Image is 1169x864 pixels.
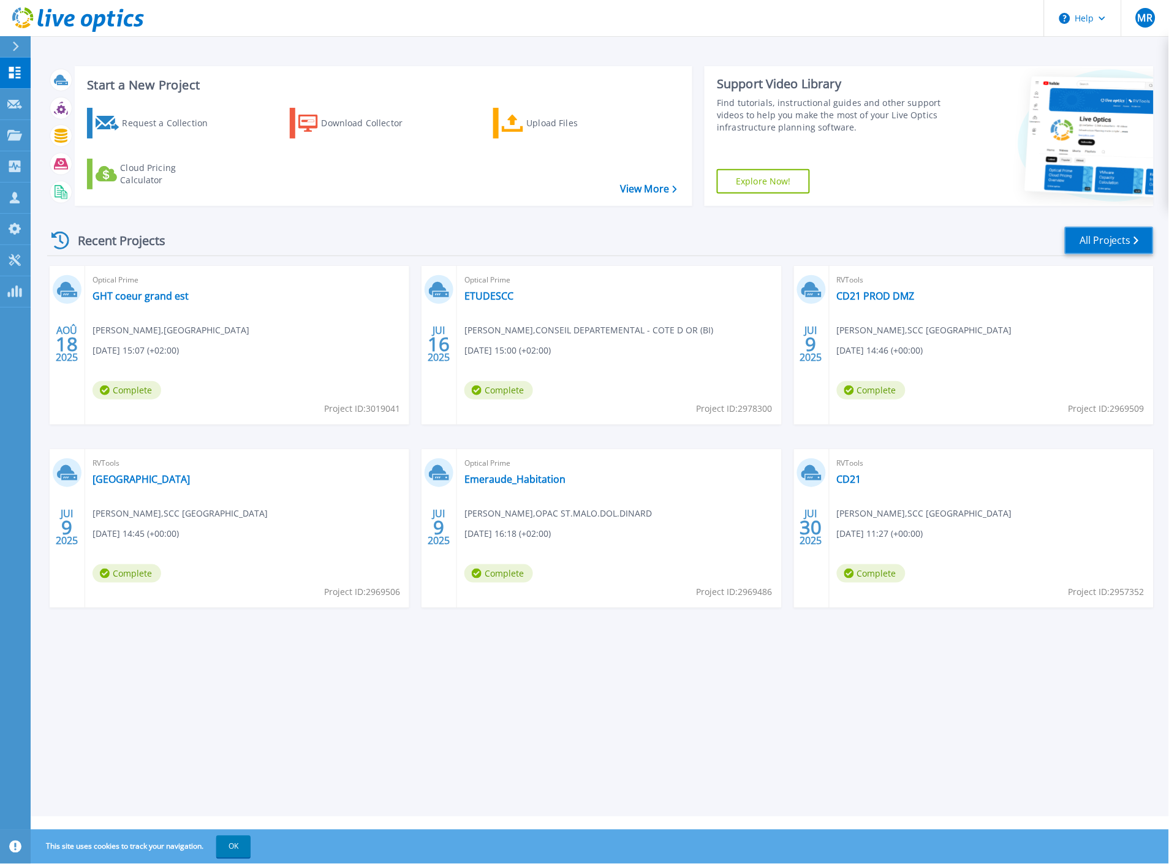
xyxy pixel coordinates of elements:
span: [DATE] 15:07 (+02:00) [93,344,179,357]
a: All Projects [1065,227,1154,254]
div: JUI 2025 [428,322,451,366]
span: [PERSON_NAME] , CONSEIL DEPARTEMENTAL - COTE D OR (BI) [464,324,713,337]
span: Complete [837,564,906,583]
span: [DATE] 15:00 (+02:00) [464,344,551,357]
div: JUI 2025 [800,322,823,366]
span: Project ID: 2978300 [697,402,773,415]
span: RVTools [93,457,402,470]
span: 18 [56,339,78,349]
span: [DATE] 14:45 (+00:00) [93,527,179,540]
span: MR [1138,13,1152,23]
span: [PERSON_NAME] , OPAC ST.MALO.DOL.DINARD [464,507,652,520]
span: RVTools [837,273,1146,287]
span: [DATE] 14:46 (+00:00) [837,344,923,357]
span: [PERSON_NAME] , SCC [GEOGRAPHIC_DATA] [93,507,268,520]
a: CD21 PROD DMZ [837,290,915,302]
span: Complete [93,381,161,400]
a: Explore Now! [717,169,810,194]
a: View More [620,183,677,195]
a: Download Collector [290,108,426,138]
h3: Start a New Project [87,78,677,92]
span: 30 [800,522,822,532]
span: [PERSON_NAME] , [GEOGRAPHIC_DATA] [93,324,249,337]
span: 16 [428,339,450,349]
span: Optical Prime [93,273,402,287]
span: [DATE] 16:18 (+02:00) [464,527,551,540]
span: Optical Prime [464,273,774,287]
div: AOÛ 2025 [55,322,78,366]
span: [PERSON_NAME] , SCC [GEOGRAPHIC_DATA] [837,324,1012,337]
div: JUI 2025 [800,505,823,550]
div: Find tutorials, instructional guides and other support videos to help you make the most of your L... [717,97,945,134]
span: Optical Prime [464,457,774,470]
div: Request a Collection [122,111,220,135]
a: Request a Collection [87,108,224,138]
button: OK [216,836,251,858]
span: Complete [464,381,533,400]
span: RVTools [837,457,1146,470]
span: Complete [837,381,906,400]
a: GHT coeur grand est [93,290,189,302]
a: ETUDESCC [464,290,513,302]
a: Upload Files [493,108,630,138]
div: JUI 2025 [428,505,451,550]
div: Recent Projects [47,225,182,256]
span: Project ID: 2969506 [324,585,400,599]
span: Project ID: 2957352 [1069,585,1144,599]
span: Project ID: 2969486 [697,585,773,599]
div: JUI 2025 [55,505,78,550]
div: Support Video Library [717,76,945,92]
a: CD21 [837,473,861,485]
div: Cloud Pricing Calculator [120,162,218,186]
a: Cloud Pricing Calculator [87,159,224,189]
span: 9 [61,522,72,532]
span: Complete [464,564,533,583]
span: This site uses cookies to track your navigation. [34,836,251,858]
span: Project ID: 2969509 [1069,402,1144,415]
span: Complete [93,564,161,583]
span: [DATE] 11:27 (+00:00) [837,527,923,540]
span: [PERSON_NAME] , SCC [GEOGRAPHIC_DATA] [837,507,1012,520]
div: Download Collector [322,111,420,135]
div: Upload Files [527,111,625,135]
a: Emeraude_Habitation [464,473,566,485]
span: 9 [434,522,445,532]
span: Project ID: 3019041 [324,402,400,415]
span: 9 [806,339,817,349]
a: [GEOGRAPHIC_DATA] [93,473,190,485]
